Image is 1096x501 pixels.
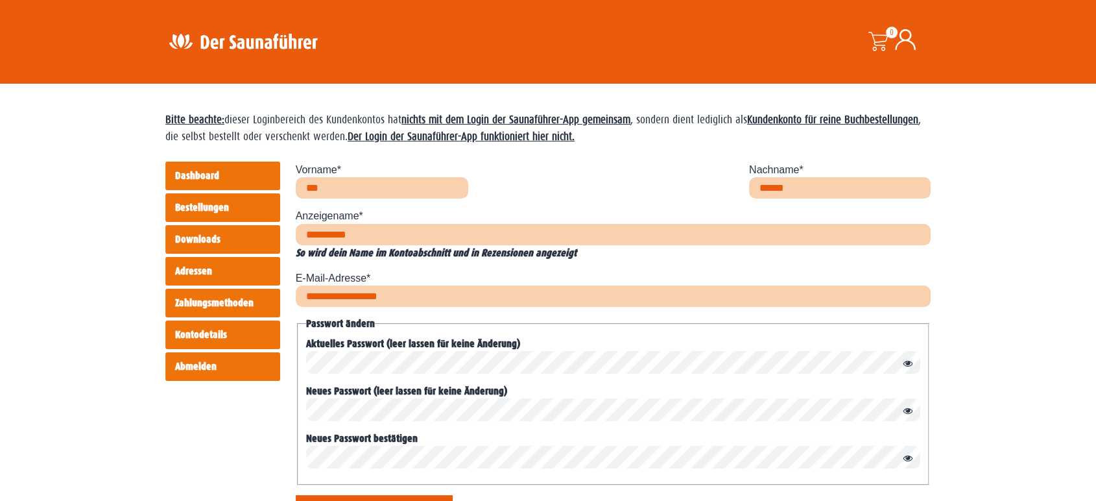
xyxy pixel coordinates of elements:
[165,114,224,126] span: Bitte beachte:
[165,352,280,381] a: Abmelden
[747,114,918,126] strong: Kundenkonto für reine Buchbestellungen
[296,273,371,284] label: E-Mail-Adresse
[348,130,575,143] strong: Der Login der Saunaführer-App funktioniert hier nicht.
[896,404,913,419] button: Passwort anzeigen
[296,165,341,175] label: Vorname
[896,356,913,372] button: Passwort anzeigen
[165,162,280,384] nav: Kontoseiten
[749,165,804,175] label: Nachname
[306,339,520,349] label: Aktuelles Passwort (leer lassen für keine Änderung)
[165,114,921,143] span: dieser Loginbereich des Kundenkontos hat , sondern dient lediglich als , die selbst bestellt oder...
[165,321,280,349] a: Kontodetails
[165,289,280,317] a: Zahlungsmethoden
[306,434,418,444] label: Neues Passwort bestätigen
[296,247,577,259] em: So wird dein Name im Kontoabschnitt und in Rezensionen angezeigt
[306,316,375,332] legend: Passwort ändern
[165,162,280,190] a: Dashboard
[165,225,280,254] a: Downloads
[401,114,630,126] strong: nichts mit dem Login der Saunaführer-App gemeinsam
[886,27,898,38] span: 0
[896,451,913,467] button: Passwort anzeigen
[165,193,280,222] a: Bestellungen
[306,386,507,397] label: Neues Passwort (leer lassen für keine Änderung)
[296,211,363,221] label: Anzeigename
[165,257,280,286] a: Adressen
